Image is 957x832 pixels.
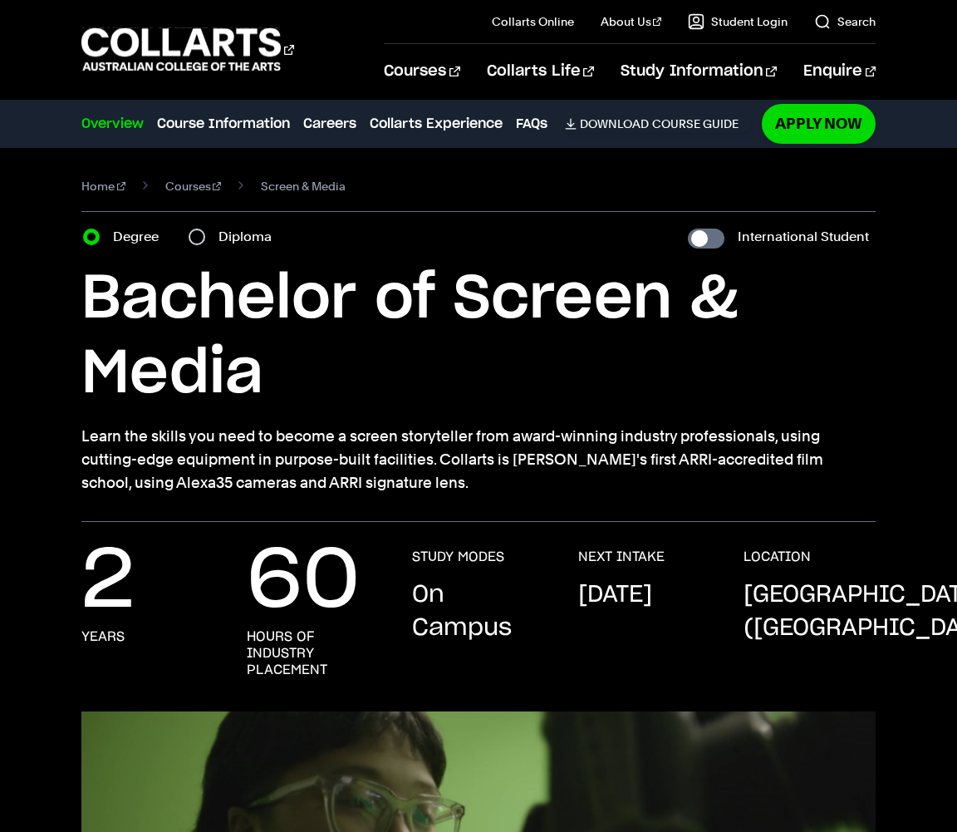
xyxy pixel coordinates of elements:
[688,13,788,30] a: Student Login
[81,262,876,411] h1: Bachelor of Screen & Media
[621,44,777,99] a: Study Information
[81,175,125,198] a: Home
[412,578,544,645] p: On Campus
[516,114,547,134] a: FAQs
[157,114,290,134] a: Course Information
[492,13,574,30] a: Collarts Online
[218,225,282,249] label: Diploma
[261,175,346,198] span: Screen & Media
[81,114,144,134] a: Overview
[247,628,379,678] h3: hours of industry placement
[578,578,652,612] p: [DATE]
[412,549,504,565] h3: STUDY MODES
[370,114,503,134] a: Collarts Experience
[165,175,222,198] a: Courses
[580,116,649,131] span: Download
[601,13,662,30] a: About Us
[744,549,811,565] h3: LOCATION
[81,26,294,73] div: Go to homepage
[814,13,876,30] a: Search
[81,425,876,495] p: Learn the skills you need to become a screen storyteller from award-winning industry professional...
[81,628,125,645] h3: years
[303,114,356,134] a: Careers
[81,549,135,615] p: 2
[803,44,876,99] a: Enquire
[113,225,169,249] label: Degree
[247,549,360,615] p: 60
[738,225,869,249] label: International Student
[578,549,665,565] h3: NEXT INTAKE
[565,116,752,131] a: DownloadCourse Guide
[762,104,876,143] a: Apply Now
[487,44,594,99] a: Collarts Life
[384,44,459,99] a: Courses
